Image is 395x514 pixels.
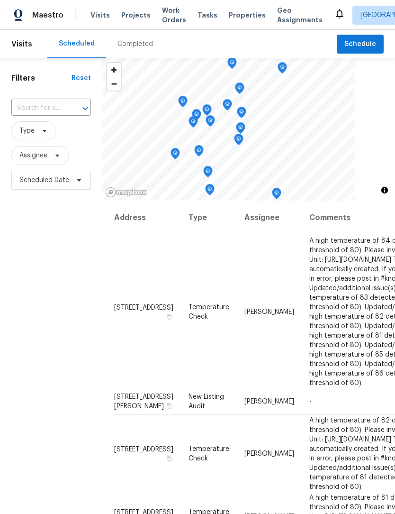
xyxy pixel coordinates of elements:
div: Completed [117,39,153,49]
button: Copy Address [165,454,173,462]
span: [PERSON_NAME] [244,308,294,315]
canvas: Map [102,58,355,201]
div: Map marker [189,116,198,131]
div: Map marker [171,148,180,163]
span: Temperature Check [189,303,229,320]
div: Map marker [192,109,201,124]
div: Reset [72,73,91,83]
button: Zoom in [107,63,121,77]
div: Map marker [206,115,215,130]
div: Map marker [227,57,237,72]
span: Toggle attribution [382,185,387,195]
div: Map marker [272,188,281,202]
div: Map marker [235,83,244,97]
span: Tasks [197,12,217,18]
span: Type [19,126,35,136]
button: Copy Address [165,312,173,321]
span: [STREET_ADDRESS] [114,304,173,311]
div: Map marker [278,62,287,77]
button: Zoom out [107,77,121,91]
span: Temperature Check [189,445,229,461]
div: Map marker [202,104,212,119]
th: Type [181,201,237,235]
button: Open [79,102,92,115]
a: Mapbox homepage [105,187,147,198]
th: Address [114,201,181,235]
input: Search for an address... [11,101,64,116]
span: Work Orders [162,6,186,25]
span: New Listing Audit [189,394,224,410]
div: Map marker [234,134,243,148]
span: Assignee [19,151,47,160]
div: Map marker [205,184,215,199]
span: - [309,398,312,405]
span: Projects [121,10,151,20]
div: Map marker [194,145,204,160]
span: Visits [11,34,32,55]
span: Visits [90,10,110,20]
span: Schedule [344,38,376,50]
span: [STREET_ADDRESS] [114,446,173,452]
span: [PERSON_NAME] [244,450,294,457]
div: Scheduled [59,39,95,48]
div: Map marker [237,107,246,121]
h1: Filters [11,73,72,83]
span: Properties [229,10,266,20]
div: Map marker [203,166,213,181]
button: Copy Address [165,402,173,410]
span: [STREET_ADDRESS][PERSON_NAME] [114,394,173,410]
span: Scheduled Date [19,175,69,185]
div: Map marker [178,96,188,110]
div: Map marker [223,99,232,114]
span: Geo Assignments [277,6,323,25]
button: Schedule [337,35,384,54]
th: Assignee [237,201,302,235]
button: Toggle attribution [379,184,390,196]
span: Maestro [32,10,63,20]
span: [PERSON_NAME] [244,398,294,405]
div: Map marker [236,122,245,137]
